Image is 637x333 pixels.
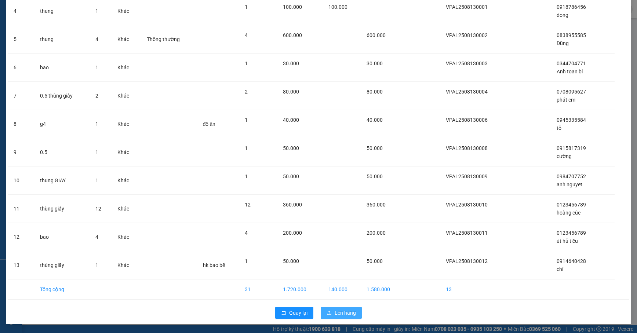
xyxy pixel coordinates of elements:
span: 50.000 [367,173,383,179]
span: VPAL2508130009 [446,173,488,179]
span: 4 [245,32,248,38]
span: 1 [95,178,98,183]
span: 50.000 [283,145,299,151]
td: 1.720.000 [277,279,323,300]
span: 600.000 [283,32,302,38]
td: 8 [8,110,34,138]
td: Khác [112,110,141,138]
button: uploadLên hàng [321,307,362,319]
span: rollback [281,310,286,316]
span: VPAL2508130006 [446,117,488,123]
span: 100.000 [283,4,302,10]
span: 40.000 [283,117,299,123]
span: Lên hàng [335,309,356,317]
span: 0123456789 [557,202,586,208]
span: 1 [95,149,98,155]
span: 1 [245,117,248,123]
td: 11 [8,195,34,223]
span: út hủ tiếu [557,238,578,244]
td: Khác [112,82,141,110]
span: 100.000 [328,4,347,10]
span: đồ ăn [203,121,216,127]
span: 0914640428 [557,258,586,264]
td: 7 [8,82,34,110]
span: VPAL2508130004 [446,89,488,95]
td: Tổng cộng [34,279,90,300]
span: 30.000 [283,61,299,66]
span: 0344704771 [557,61,586,66]
td: 9 [8,138,34,166]
td: g4 [34,110,90,138]
span: 30.000 [367,61,383,66]
td: thùng giấy [34,251,90,279]
span: Dũng [557,40,569,46]
img: logo.jpg [9,9,46,46]
span: VPAL2508130012 [446,258,488,264]
span: Anh toan bl [557,69,583,74]
span: 12 [245,202,251,208]
span: 4 [95,234,98,240]
span: upload [327,310,332,316]
td: 0.5 thùng giấy [34,82,90,110]
span: 40.000 [367,117,383,123]
span: 0984707752 [557,173,586,179]
span: 1 [95,121,98,127]
td: thùng giấy [34,195,90,223]
span: 50.000 [367,145,383,151]
span: hoàng cúc [557,210,580,216]
span: VPAL2508130002 [446,32,488,38]
span: phát cm [557,97,575,103]
span: 4 [95,36,98,42]
span: 1 [245,4,248,10]
span: 4 [245,230,248,236]
span: 0708095627 [557,89,586,95]
span: 0915817319 [557,145,586,151]
span: cường [557,153,572,159]
td: 6 [8,54,34,82]
td: Khác [112,166,141,195]
span: 0123456789 [557,230,586,236]
span: VPAL2508130011 [446,230,488,236]
span: 1 [95,65,98,70]
span: 2 [95,93,98,99]
span: Quay lại [289,309,307,317]
span: VPAL2508130008 [446,145,488,151]
span: 200.000 [283,230,302,236]
span: 50.000 [367,258,383,264]
span: 1 [245,145,248,151]
span: 360.000 [367,202,386,208]
td: Thông thường [141,25,197,54]
li: Hotline: 02839552959 [69,27,307,36]
span: 0918786456 [557,4,586,10]
span: 1 [245,61,248,66]
td: bao [34,54,90,82]
span: VPAL2508130001 [446,4,488,10]
span: 12 [95,206,101,212]
span: hk bao bể [203,262,225,268]
span: 0838955585 [557,32,586,38]
span: 2 [245,89,248,95]
span: anh nguyet [557,182,582,187]
span: 1 [95,8,98,14]
td: thung [34,25,90,54]
span: 50.000 [283,258,299,264]
span: 80.000 [367,89,383,95]
span: 80.000 [283,89,299,95]
span: 600.000 [367,32,386,38]
button: rollbackQuay lại [275,307,313,319]
span: 0945335584 [557,117,586,123]
td: 12 [8,223,34,251]
b: GỬI : VP An Lạc [9,53,81,65]
td: Khác [112,195,141,223]
td: Khác [112,25,141,54]
td: 0.5 [34,138,90,166]
td: 13 [8,251,34,279]
td: 31 [239,279,277,300]
span: VPAL2508130010 [446,202,488,208]
span: 50.000 [283,173,299,179]
span: 360.000 [283,202,302,208]
span: chí [557,266,563,272]
li: 26 Phó Cơ Điều, Phường 12 [69,18,307,27]
td: thung GIAY [34,166,90,195]
span: dong [557,12,568,18]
